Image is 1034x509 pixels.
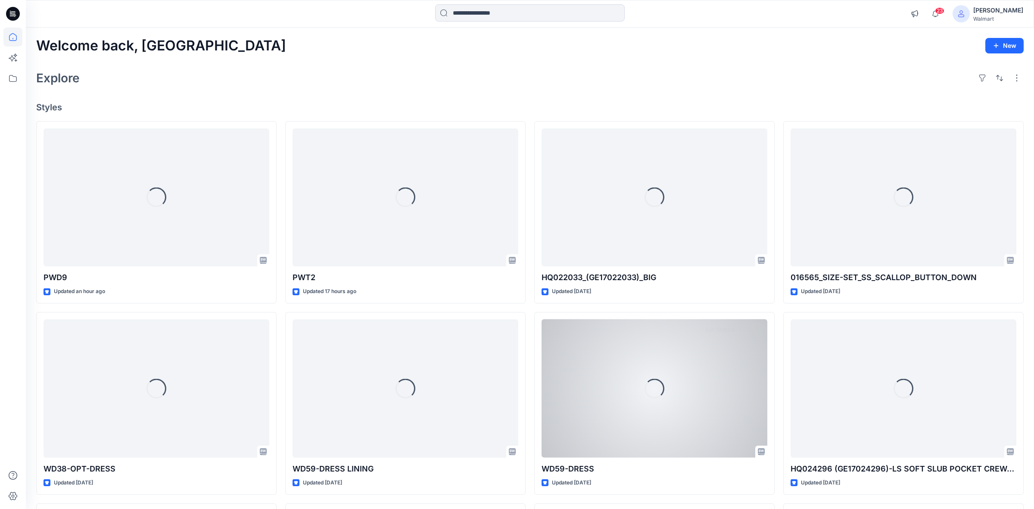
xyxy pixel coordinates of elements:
[985,38,1024,53] button: New
[54,478,93,487] p: Updated [DATE]
[293,463,518,475] p: WD59-DRESS LINING
[303,478,342,487] p: Updated [DATE]
[552,287,591,296] p: Updated [DATE]
[54,287,105,296] p: Updated an hour ago
[801,287,840,296] p: Updated [DATE]
[44,463,269,475] p: WD38-OPT-DRESS
[542,272,767,284] p: HQ022033_(GE17022033)_BIG
[36,102,1024,112] h4: Styles
[801,478,840,487] p: Updated [DATE]
[542,463,767,475] p: WD59-DRESS
[791,272,1016,284] p: 016565_SIZE-SET_SS_SCALLOP_BUTTON_DOWN
[552,478,591,487] p: Updated [DATE]
[44,272,269,284] p: PWD9
[293,272,518,284] p: PWT2
[958,10,965,17] svg: avatar
[973,5,1023,16] div: [PERSON_NAME]
[935,7,944,14] span: 23
[791,463,1016,475] p: HQ024296 (GE17024296)-LS SOFT SLUB POCKET CREW-REG
[973,16,1023,22] div: Walmart
[36,38,286,54] h2: Welcome back, [GEOGRAPHIC_DATA]
[303,287,356,296] p: Updated 17 hours ago
[36,71,80,85] h2: Explore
